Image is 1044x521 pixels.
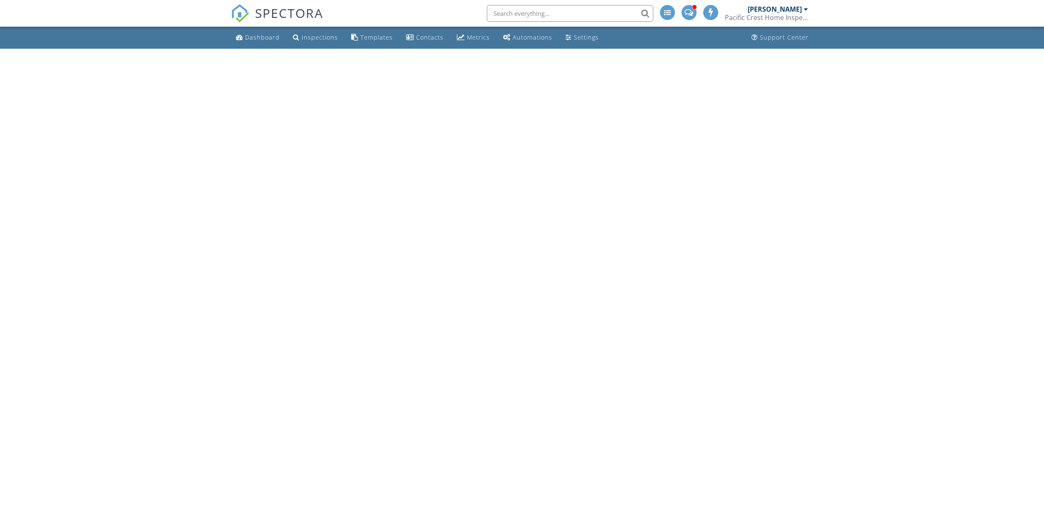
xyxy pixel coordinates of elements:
div: Contacts [416,33,444,41]
div: Settings [574,33,599,41]
div: Pacific Crest Home Inspections [725,13,808,22]
input: Search everything... [487,5,653,22]
div: Automations [513,33,552,41]
a: Contacts [403,30,447,45]
div: Dashboard [245,33,280,41]
a: Templates [348,30,396,45]
div: Templates [360,33,393,41]
div: Inspections [302,33,338,41]
div: [PERSON_NAME] [748,5,802,13]
a: Inspections [290,30,341,45]
img: The Best Home Inspection Software - Spectora [231,4,249,22]
a: Settings [562,30,602,45]
span: SPECTORA [255,4,323,22]
a: SPECTORA [231,11,323,29]
a: Dashboard [233,30,283,45]
div: Metrics [467,33,490,41]
div: Support Center [760,33,808,41]
a: Automations (Basic) [500,30,555,45]
a: Support Center [748,30,812,45]
a: Metrics [454,30,493,45]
